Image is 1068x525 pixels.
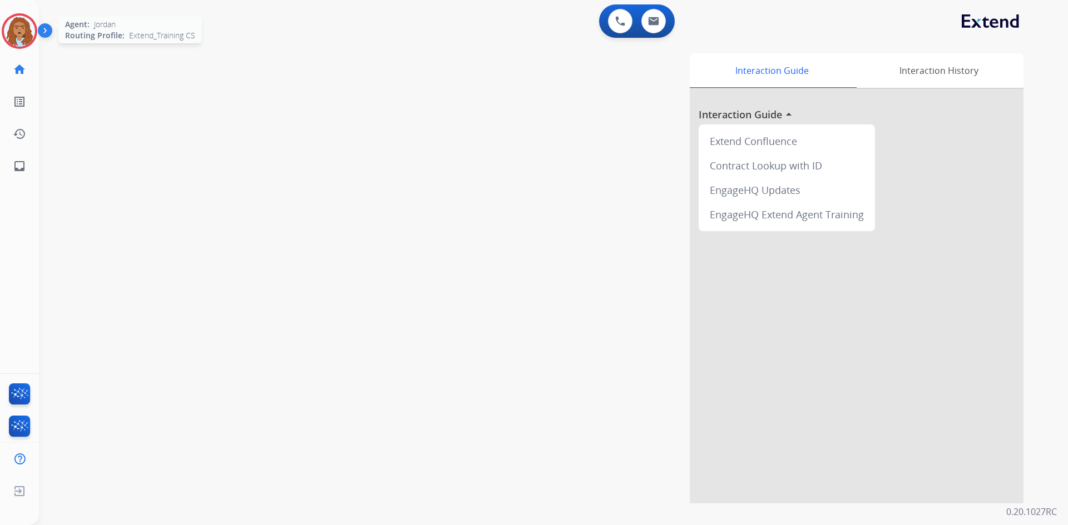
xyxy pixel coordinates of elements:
mat-icon: home [13,63,26,76]
div: EngageHQ Updates [703,178,871,202]
div: Extend Confluence [703,129,871,153]
div: Contract Lookup with ID [703,153,871,178]
mat-icon: inbox [13,159,26,173]
span: Agent: [65,19,90,30]
span: Jordan [94,19,116,30]
div: Interaction Guide [690,53,854,88]
mat-icon: history [13,127,26,141]
span: Routing Profile: [65,30,125,41]
mat-icon: list_alt [13,95,26,108]
span: Extend_Training CS [129,30,195,41]
div: EngageHQ Extend Agent Training [703,202,871,227]
p: 0.20.1027RC [1006,505,1057,518]
img: avatar [4,16,35,47]
div: Interaction History [854,53,1023,88]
